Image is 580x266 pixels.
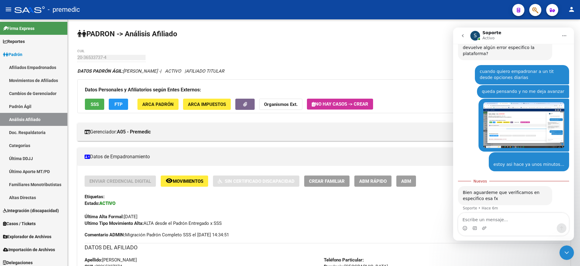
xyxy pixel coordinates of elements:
[91,102,99,107] span: SSS
[85,153,556,160] mat-panel-title: Datos de Empadronamiento
[85,201,99,206] strong: Estado:
[354,176,391,187] button: ABM Rápido
[3,233,51,240] span: Explorador de Archivos
[3,51,22,58] span: Padrón
[264,102,298,107] strong: Organismos Ext.
[85,232,229,238] span: Migración Padrón Completo SSS el [DATE] 14:34:51
[85,221,222,226] span: ALTA desde el Padrón Entregado x SSS
[5,6,12,13] mat-icon: menu
[173,179,203,184] span: Movimientos
[85,243,563,252] h3: DATOS DEL AFILIADO
[401,179,411,184] span: ABM
[161,176,208,187] button: Movimientos
[77,68,224,74] i: | ACTIVO |
[304,176,350,187] button: Crear Familiar
[186,68,224,74] span: AFILIADO TITULAR
[77,68,123,74] strong: DATOS PADRÓN ÁGIL:
[77,68,160,74] span: [PERSON_NAME] -
[109,99,128,110] button: FTP
[3,220,36,227] span: Casos / Tickets
[85,129,556,135] mat-panel-title: Gerenciador:
[85,221,143,226] strong: Ultimo Tipo Movimiento Alta:
[188,102,226,107] span: ARCA Impuestos
[137,99,179,110] button: ARCA Padrón
[85,257,137,263] span: [PERSON_NAME]
[183,99,231,110] button: ARCA Impuestos
[117,129,151,135] strong: A05 - Premedic
[166,177,173,184] mat-icon: remove_red_eye
[77,123,570,141] mat-expansion-panel-header: Gerenciador:A05 - Premedic
[3,38,25,45] span: Reportes
[559,245,574,260] iframe: Intercom live chat
[213,176,299,187] button: Sin Certificado Discapacidad
[85,99,104,110] button: SSS
[359,179,387,184] span: ABM Rápido
[99,201,115,206] strong: ACTIVO
[77,30,177,38] strong: PADRON -> Análisis Afiliado
[568,6,575,13] mat-icon: person
[77,148,570,166] mat-expansion-panel-header: Datos de Empadronamiento
[453,28,574,241] iframe: Intercom live chat
[396,176,416,187] button: ABM
[309,179,345,184] span: Crear Familiar
[85,257,102,263] strong: Apellido:
[85,214,137,219] span: [DATE]
[85,176,156,187] button: Enviar Credencial Digital
[85,86,494,94] h3: Datos Personales y Afiliatorios según Entes Externos:
[307,99,373,110] button: No hay casos -> Crear
[3,25,34,32] span: Firma Express
[259,99,302,110] button: Organismos Ext.
[85,232,125,238] strong: Comentario ADMIN:
[89,179,151,184] span: Enviar Credencial Digital
[85,194,105,199] strong: Etiquetas:
[3,259,33,266] span: Delegaciones
[324,257,364,263] strong: Teléfono Particular:
[114,102,123,107] span: FTP
[142,102,174,107] span: ARCA Padrón
[48,3,80,16] span: - premedic
[85,214,124,219] strong: Última Alta Formal:
[225,179,295,184] span: Sin Certificado Discapacidad
[3,207,59,214] span: Integración (discapacidad)
[3,246,55,253] span: Importación de Archivos
[312,101,368,107] span: No hay casos -> Crear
